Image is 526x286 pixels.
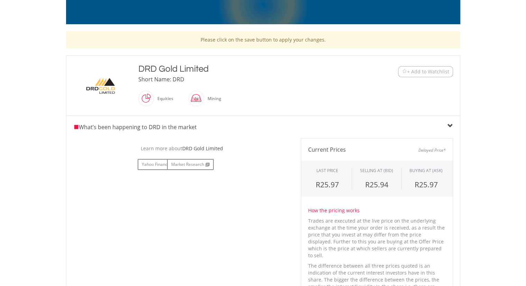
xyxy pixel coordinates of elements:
div: BUYING AT (ASK) [409,168,443,179]
div: LAST PRICE [316,168,338,179]
span: How the pricing works [308,207,360,214]
a: Market Research [167,159,214,170]
span: R25.94 [365,180,388,189]
div: Equities [154,90,173,107]
span: Delayed Price* [418,145,446,155]
a: Yahoo Finance [138,159,179,170]
span: R25.97 [415,180,438,189]
div: Please click on the save button to apply your changes. [66,31,460,48]
span: + Add to Watchlist [407,68,449,75]
p: Trades are executed at the live price on the underlying exchange at the time your order is receiv... [308,217,446,259]
span: R25.97 [316,180,339,189]
span: What’s been happening to DRD in the market [73,123,197,131]
div: DRD Gold Limited [138,63,356,75]
button: Watchlist + Add to Watchlist [398,66,453,77]
img: EQU.ZA.DRD.png [75,70,127,102]
div: Short Name: DRD [138,75,356,83]
div: SELLING AT (BID) [360,168,393,179]
span: Current Prices [308,146,346,153]
img: Watchlist [402,69,407,74]
div: Learn more about [73,145,290,152]
div: Mining [204,90,221,107]
span: DRD Gold Limited [182,145,223,152]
